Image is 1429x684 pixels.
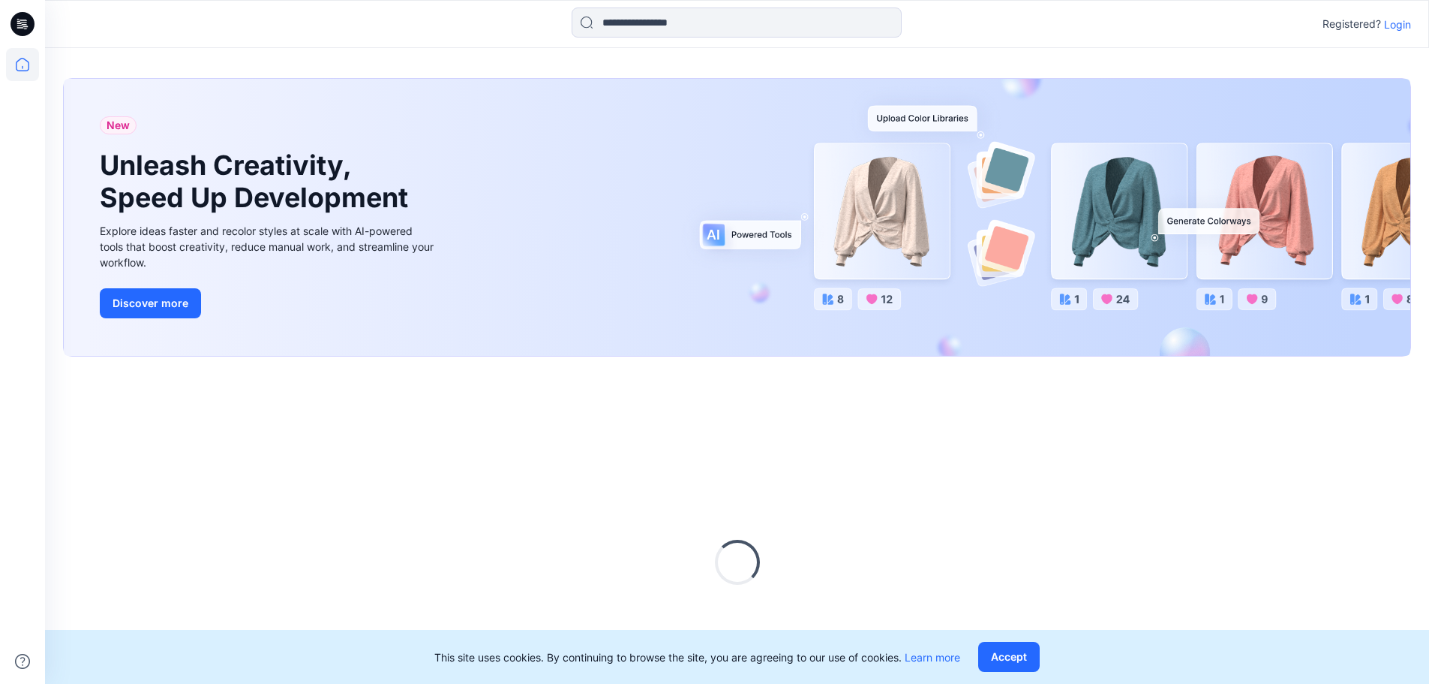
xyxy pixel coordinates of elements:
a: Learn more [905,651,960,664]
p: Login [1384,17,1411,32]
button: Accept [978,642,1040,672]
h1: Unleash Creativity, Speed Up Development [100,149,415,214]
p: Registered? [1322,15,1381,33]
span: New [107,116,130,134]
p: This site uses cookies. By continuing to browse the site, you are agreeing to our use of cookies. [434,649,960,665]
a: Discover more [100,288,437,318]
button: Discover more [100,288,201,318]
div: Explore ideas faster and recolor styles at scale with AI-powered tools that boost creativity, red... [100,223,437,270]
